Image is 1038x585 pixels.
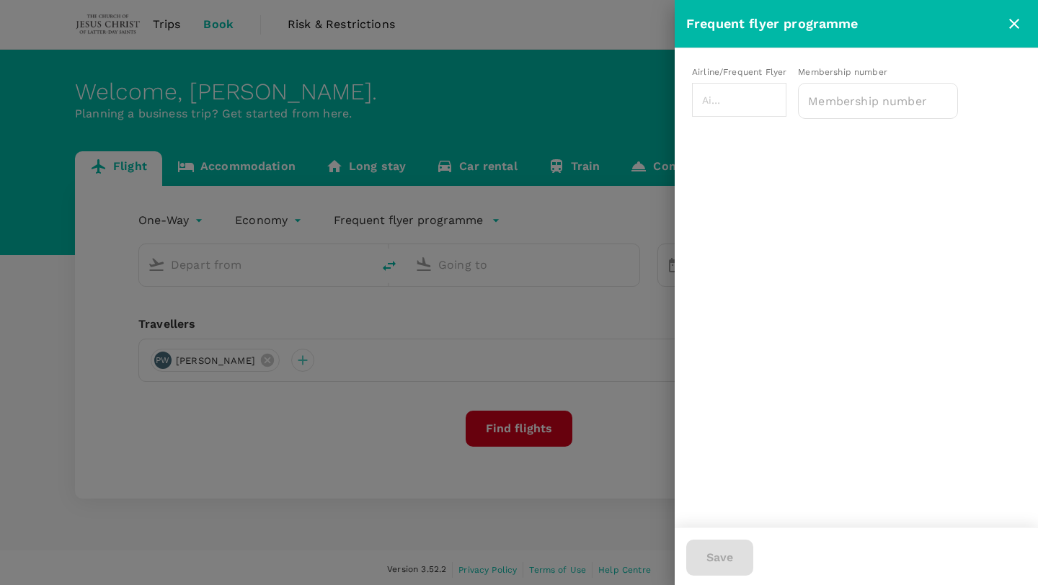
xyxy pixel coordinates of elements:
input: Airline/frequent flyer [698,87,727,112]
input: Membership number [798,83,958,119]
button: close [1002,12,1026,36]
div: Airline/Frequent Flyer [692,66,786,80]
div: Membership number [798,66,958,80]
button: Open [778,97,781,99]
div: Frequent flyer programme [686,14,1002,35]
